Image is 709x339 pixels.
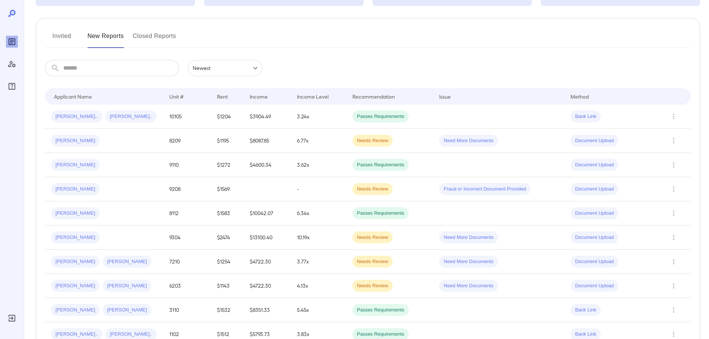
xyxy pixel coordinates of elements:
span: [PERSON_NAME] [103,307,151,314]
td: 3.77x [291,250,346,274]
td: $4600.34 [244,153,291,177]
td: 10105 [163,105,211,129]
button: Row Actions [668,256,680,268]
span: Need More Documents [439,234,498,241]
button: Invited [45,30,79,48]
span: Passes Requirements [352,331,409,338]
td: $1254 [211,250,244,274]
span: Document Upload [571,210,618,217]
td: 3.62x [291,153,346,177]
span: Need More Documents [439,282,498,290]
td: $1143 [211,274,244,298]
span: Bank Link [571,307,601,314]
div: FAQ [6,80,18,92]
td: 10.19x [291,226,346,250]
td: 9110 [163,153,211,177]
span: Bank Link [571,113,601,120]
div: Reports [6,36,18,48]
div: Income Level [297,92,329,101]
span: Document Upload [571,186,618,193]
td: $3904.49 [244,105,291,129]
span: Needs Review [352,282,393,290]
td: - [291,177,346,201]
td: $1272 [211,153,244,177]
span: [PERSON_NAME] [51,258,100,265]
button: Row Actions [668,135,680,147]
span: Document Upload [571,258,618,265]
span: Bank Link [571,331,601,338]
span: Passes Requirements [352,210,409,217]
td: $4722.30 [244,274,291,298]
span: [PERSON_NAME].. [51,331,102,338]
span: Document Upload [571,282,618,290]
span: [PERSON_NAME] [103,282,151,290]
span: [PERSON_NAME] [51,282,100,290]
span: [PERSON_NAME].. [105,331,157,338]
td: 9304 [163,226,211,250]
div: Applicant Name [54,92,92,101]
td: $10042.07 [244,201,291,226]
div: Income [250,92,268,101]
div: Unit # [169,92,183,101]
td: $1204 [211,105,244,129]
span: Needs Review [352,234,393,241]
span: [PERSON_NAME] [51,307,100,314]
button: Closed Reports [133,30,176,48]
td: 8112 [163,201,211,226]
td: $8087.85 [244,129,291,153]
span: Needs Review [352,137,393,144]
div: Issue [439,92,451,101]
td: $1569 [211,177,244,201]
span: [PERSON_NAME] [103,258,151,265]
span: Document Upload [571,161,618,169]
span: [PERSON_NAME].. [105,113,157,120]
span: Needs Review [352,258,393,265]
span: Fraud or Incorrect Document Provided [439,186,530,193]
button: Row Actions [668,304,680,316]
span: Need More Documents [439,258,498,265]
button: Row Actions [668,183,680,195]
span: [PERSON_NAME] [51,137,100,144]
td: 7210 [163,250,211,274]
button: Row Actions [668,111,680,122]
span: [PERSON_NAME] [51,210,100,217]
span: [PERSON_NAME] [51,161,100,169]
div: Manage Users [6,58,18,70]
td: $2474 [211,226,244,250]
div: Rent [217,92,229,101]
span: Passes Requirements [352,307,409,314]
td: 9208 [163,177,211,201]
div: Newest [188,60,262,76]
span: Need More Documents [439,137,498,144]
td: $8351.33 [244,298,291,322]
span: Needs Review [352,186,393,193]
span: Document Upload [571,137,618,144]
td: 4.13x [291,274,346,298]
td: $1532 [211,298,244,322]
span: Document Upload [571,234,618,241]
td: 6.77x [291,129,346,153]
div: Log Out [6,312,18,324]
span: Passes Requirements [352,113,409,120]
button: Row Actions [668,159,680,171]
td: 6203 [163,274,211,298]
td: 6.34x [291,201,346,226]
td: 3110 [163,298,211,322]
td: $4722.30 [244,250,291,274]
td: 3.24x [291,105,346,129]
button: Row Actions [668,280,680,292]
span: [PERSON_NAME] [51,234,100,241]
td: $1583 [211,201,244,226]
td: $1195 [211,129,244,153]
td: 8209 [163,129,211,153]
span: [PERSON_NAME].. [51,113,102,120]
span: [PERSON_NAME] [51,186,100,193]
div: Recommendation [352,92,395,101]
div: Method [571,92,589,101]
button: New Reports [87,30,124,48]
span: Passes Requirements [352,161,409,169]
td: $13100.40 [244,226,291,250]
button: Row Actions [668,207,680,219]
button: Row Actions [668,231,680,243]
td: 5.45x [291,298,346,322]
